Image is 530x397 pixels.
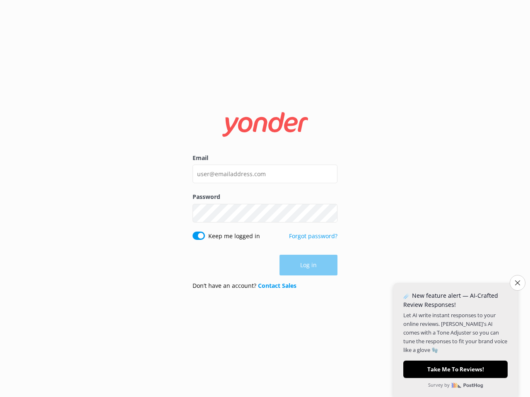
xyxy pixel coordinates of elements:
input: user@emailaddress.com [193,165,337,183]
a: Contact Sales [258,282,296,289]
label: Email [193,153,337,163]
button: Show password [321,205,337,221]
label: Password [193,192,337,201]
label: Keep me logged in [208,232,260,241]
p: Don’t have an account? [193,281,296,290]
a: Forgot password? [289,232,337,240]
